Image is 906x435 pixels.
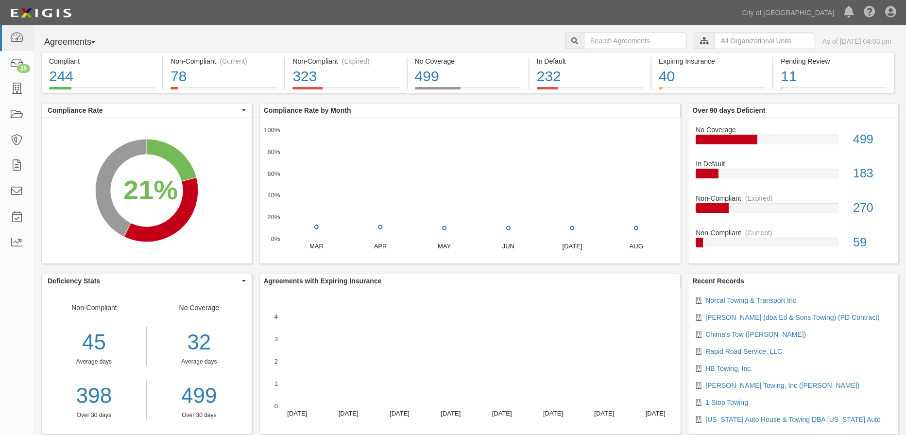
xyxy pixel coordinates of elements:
[48,276,239,286] span: Deficiency Stats
[267,148,280,156] text: 80%
[147,303,252,419] div: No Coverage
[781,56,887,66] div: Pending Review
[846,165,898,182] div: 183
[415,66,521,87] div: 499
[705,382,859,389] a: [PERSON_NAME] Towing, Inc ([PERSON_NAME])
[267,213,280,221] text: 20%
[267,170,280,177] text: 60%
[846,234,898,251] div: 59
[42,327,146,358] div: 45
[154,411,244,419] div: Over 30 days
[705,365,752,372] a: HB Towing, Inc.
[154,327,244,358] div: 32
[274,335,278,343] text: 3
[537,56,643,66] div: In Default
[584,33,686,49] input: Search Agreements
[692,277,744,285] b: Recent Records
[374,243,387,250] text: APR
[846,199,898,217] div: 270
[688,228,898,238] div: Non-Compliant
[696,228,891,255] a: Non-Compliant(Current)59
[705,416,881,423] a: [US_STATE] Auto House & Towing DBA [US_STATE] Auto
[292,56,399,66] div: Non-Compliant (Expired)
[390,410,410,417] text: [DATE]
[502,243,514,250] text: JUN
[123,171,178,209] div: 21%
[705,296,796,304] a: Norcal Towing & Transport Inc
[264,106,351,114] b: Compliance Rate by Month
[492,410,512,417] text: [DATE]
[49,66,155,87] div: 244
[342,56,370,66] div: (Expired)
[274,358,278,365] text: 2
[688,125,898,135] div: No Coverage
[745,193,773,203] div: (Expired)
[705,399,748,406] a: 1 Stop Towing
[274,313,278,320] text: 4
[163,87,284,95] a: Non-Compliant(Current)78
[594,410,614,417] text: [DATE]
[651,87,772,95] a: Expiring Insurance40
[264,126,280,134] text: 100%
[659,66,765,87] div: 40
[543,410,563,417] text: [DATE]
[696,125,891,159] a: No Coverage499
[171,56,277,66] div: Non-Compliant (Current)
[271,235,280,243] text: 0%
[864,7,875,18] i: Help Center - Complianz
[688,159,898,169] div: In Default
[705,313,879,321] a: [PERSON_NAME] (dba Ed & Sons Towing) (PD Contract)
[338,410,358,417] text: [DATE]
[41,87,162,95] a: Compliant244
[659,56,765,66] div: Expiring Insurance
[260,288,681,434] svg: A chart.
[260,118,681,263] svg: A chart.
[773,87,894,95] a: Pending Review11
[696,193,891,228] a: Non-Compliant(Expired)270
[49,56,155,66] div: Compliant
[745,228,772,238] div: (Current)
[220,56,247,66] div: (Current)
[530,87,650,95] a: In Default232
[42,274,252,288] button: Deficiency Stats
[274,380,278,387] text: 1
[715,33,815,49] input: All Organizational Units
[42,411,146,419] div: Over 30 days
[42,104,252,117] button: Compliance Rate
[781,66,887,87] div: 11
[292,66,399,87] div: 323
[48,105,239,115] span: Compliance Rate
[154,358,244,366] div: Average days
[42,303,147,419] div: Non-Compliant
[171,66,277,87] div: 78
[42,358,146,366] div: Average days
[42,118,252,263] svg: A chart.
[7,4,74,22] img: logo-5460c22ac91f19d4615b14bd174203de0afe785f0fc80cf4dbbc73dc1793850b.png
[309,243,324,250] text: MAR
[692,106,765,114] b: Over 90 days Deficient
[705,348,782,355] a: Rapid Road Service, LLC
[438,243,451,250] text: MAY
[629,243,643,250] text: AUG
[415,56,521,66] div: No Coverage
[287,410,307,417] text: [DATE]
[562,243,582,250] text: [DATE]
[822,36,891,46] div: As of [DATE] 04:03 pm
[846,131,898,148] div: 499
[537,66,643,87] div: 232
[737,3,839,22] a: City of [GEOGRAPHIC_DATA]
[408,87,529,95] a: No Coverage499
[274,402,278,410] text: 0
[154,381,244,411] div: 499
[688,193,898,203] div: Non-Compliant
[41,33,114,52] button: Agreements
[696,159,891,193] a: In Default183
[705,331,806,338] a: Chima's Tow ([PERSON_NAME])
[42,381,146,411] a: 398
[645,410,665,417] text: [DATE]
[285,87,406,95] a: Non-Compliant(Expired)323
